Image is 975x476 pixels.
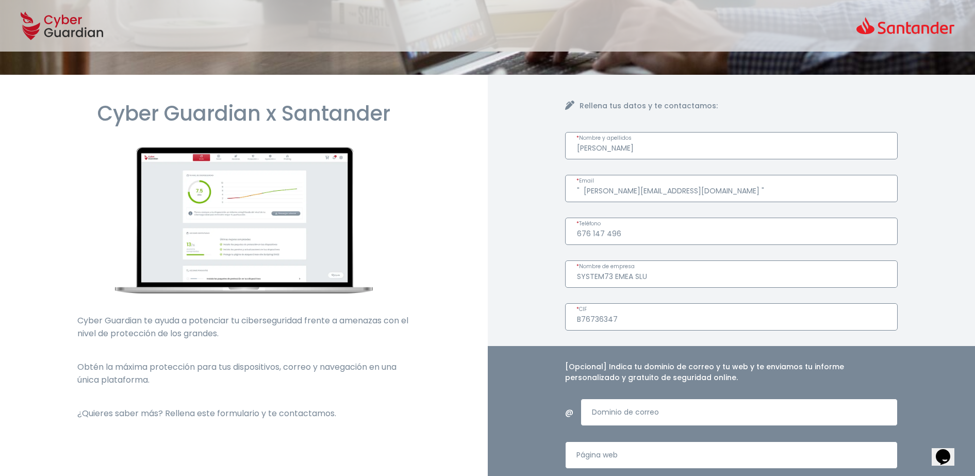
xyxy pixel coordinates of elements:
[77,407,410,420] p: ¿Quieres saber más? Rellena este formulario y te contactamos.
[565,362,898,383] h4: [Opcional] Indica tu dominio de correo y tu web y te enviamos tu informe personalizado y gratuito...
[565,441,898,469] input: Introduce una página web válida.
[565,218,898,245] input: Introduce un número de teléfono válido.
[77,101,410,126] h1: Cyber Guardian x Santander
[580,101,898,111] h4: Rellena tus datos y te contactamos:
[77,360,410,386] p: Obtén la máxima protección para tus dispositivos, correo y navegación en una única plataforma.
[581,399,898,426] input: Introduce un dominio de correo válido.
[115,147,373,293] img: cyberguardian-home
[77,314,410,340] p: Cyber Guardian te ayuda a potenciar tu ciberseguridad frente a amenazas con el nivel de protecció...
[932,435,965,466] iframe: chat widget
[565,406,573,419] span: @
